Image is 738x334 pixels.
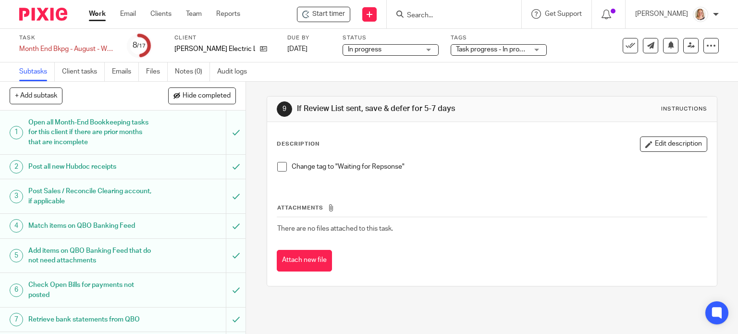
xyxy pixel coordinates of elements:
a: Emails [112,62,139,81]
div: Month End Bkpg - August - Waiting on bank rec questions [19,44,115,54]
button: Hide completed [168,87,236,104]
button: Edit description [640,136,707,152]
span: Task progress - In progress (With Lead) + 2 [456,46,582,53]
div: 7 [10,313,23,326]
button: + Add subtask [10,87,62,104]
span: In progress [348,46,381,53]
div: Instructions [661,105,707,113]
span: [DATE] [287,46,307,52]
small: /17 [137,43,146,49]
a: Client tasks [62,62,105,81]
a: Clients [150,9,172,19]
h1: Check Open Bills for payments not posted [28,278,154,302]
div: 8 [133,40,146,51]
div: 9 [277,101,292,117]
span: Start timer [312,9,345,19]
button: Attach new file [277,250,332,272]
div: 1 [10,126,23,139]
img: Pixie [19,8,67,21]
a: Subtasks [19,62,55,81]
p: [PERSON_NAME] [635,9,688,19]
div: 2 [10,160,23,173]
div: 4 [10,219,23,233]
a: Reports [216,9,240,19]
label: Status [343,34,439,42]
div: TG Schulz Electric Ltd - Month End Bkpg - August - Waiting on bank rec questions [297,7,350,22]
a: Audit logs [217,62,254,81]
label: Due by [287,34,331,42]
h1: Match items on QBO Banking Feed [28,219,154,233]
p: [PERSON_NAME] Electric Ltd [174,44,255,54]
div: 3 [10,190,23,203]
a: Work [89,9,106,19]
h1: If Review List sent, save & defer for 5-7 days [297,104,512,114]
label: Client [174,34,275,42]
img: Screenshot%202025-09-16%20114050.png [693,7,708,22]
span: Attachments [277,205,323,210]
a: Files [146,62,168,81]
a: Notes (0) [175,62,210,81]
span: Hide completed [183,92,231,100]
label: Task [19,34,115,42]
div: 6 [10,284,23,297]
label: Tags [451,34,547,42]
span: Get Support [545,11,582,17]
div: 5 [10,249,23,262]
a: Email [120,9,136,19]
p: Change tag to "Waiting for Repsonse" [292,162,707,172]
span: There are no files attached to this task. [277,225,393,232]
p: Description [277,140,320,148]
input: Search [406,12,492,20]
h1: Post Sales / Reconcile Clearing account, if applicable [28,184,154,209]
h1: Post all new Hubdoc receipts [28,160,154,174]
h1: Retrieve bank statements from QBO [28,312,154,327]
h1: Open all Month-End Bookkeeping tasks for this client if there are prior months that are incomplete [28,115,154,149]
a: Team [186,9,202,19]
h1: Add items on QBO Banking Feed that do not need attachments [28,244,154,268]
